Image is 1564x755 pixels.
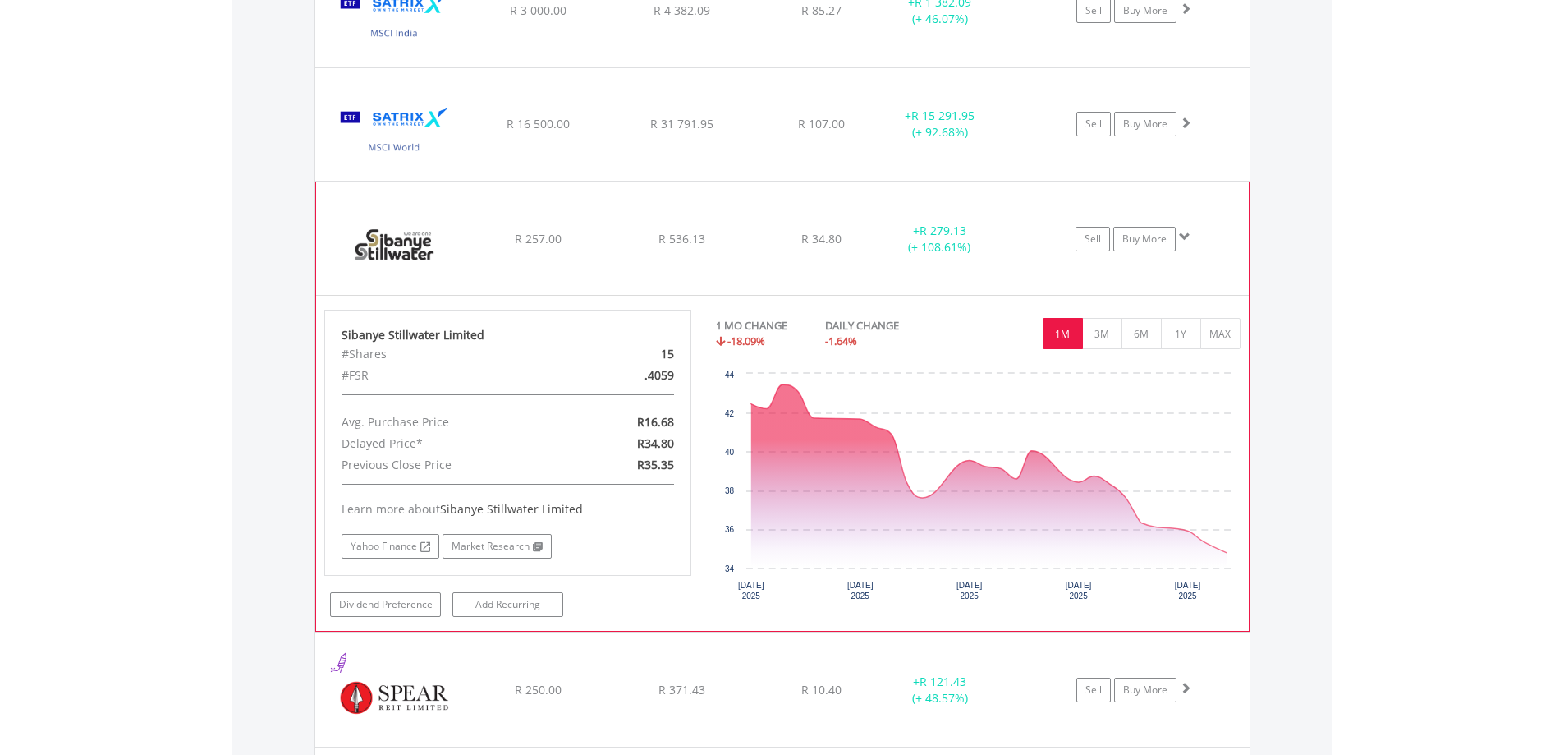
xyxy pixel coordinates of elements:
span: R 250.00 [515,682,562,697]
span: R 279.13 [920,223,966,238]
text: [DATE] 2025 [1066,581,1092,601]
span: R 34.80 [801,231,842,246]
button: MAX [1200,318,1241,349]
button: 6M [1121,318,1162,349]
img: EQU.ZA.STXWDM.png [323,89,465,177]
a: Yahoo Finance [342,534,439,559]
a: Add Recurring [452,592,563,617]
div: + (+ 108.61%) [878,223,1001,256]
text: 44 [725,371,735,380]
div: Chart. Highcharts interactive chart. [716,366,1241,612]
span: R 121.43 [920,674,966,689]
span: R 85.27 [801,2,842,18]
text: 40 [725,448,735,457]
a: Sell [1076,112,1111,136]
span: R 10.40 [801,682,842,697]
div: Previous Close Price [329,454,567,476]
div: Sibanye Stillwater Limited [342,327,675,343]
svg: Interactive chart [716,366,1240,612]
span: Sibanye Stillwater Limited [440,501,583,517]
div: 1 MO CHANGE [716,318,787,334]
span: R 107.00 [798,116,845,131]
span: R 257.00 [515,231,562,246]
a: Buy More [1114,112,1176,136]
a: Market Research [443,534,552,559]
span: R34.80 [637,435,674,451]
div: 15 [567,343,686,365]
div: #Shares [329,343,567,365]
button: 3M [1082,318,1122,349]
span: R 15 291.95 [911,108,975,123]
button: 1Y [1161,318,1201,349]
text: 34 [725,564,735,573]
span: R16.68 [637,414,674,430]
div: Delayed Price* [329,433,567,454]
span: R 4 382.09 [654,2,710,18]
a: Buy More [1113,227,1176,251]
div: DAILY CHANGE [825,318,956,334]
a: Buy More [1114,678,1176,702]
span: -18.09% [727,334,765,348]
text: [DATE] 2025 [847,581,874,601]
text: 42 [725,409,735,418]
span: R 16 500.00 [507,116,570,131]
text: [DATE] 2025 [956,581,983,601]
span: R 536.13 [658,231,705,246]
div: Avg. Purchase Price [329,412,567,433]
span: R 3 000.00 [510,2,566,18]
div: + (+ 92.68%) [878,108,1002,140]
div: #FSR [329,365,567,386]
text: [DATE] 2025 [738,581,764,601]
img: EQU.ZA.SSW.png [324,203,466,292]
div: .4059 [567,365,686,386]
span: -1.64% [825,334,857,348]
div: + (+ 48.57%) [878,674,1002,707]
text: 38 [725,486,735,495]
span: R35.35 [637,457,674,472]
img: EQU.ZA.SEA.png [323,653,465,742]
button: 1M [1043,318,1083,349]
a: Dividend Preference [330,592,441,617]
span: R 31 791.95 [650,116,713,131]
div: Learn more about [342,501,675,518]
text: 36 [725,525,735,534]
span: R 371.43 [658,682,705,697]
text: [DATE] 2025 [1175,581,1201,601]
a: Sell [1076,227,1110,251]
a: Sell [1076,678,1111,702]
